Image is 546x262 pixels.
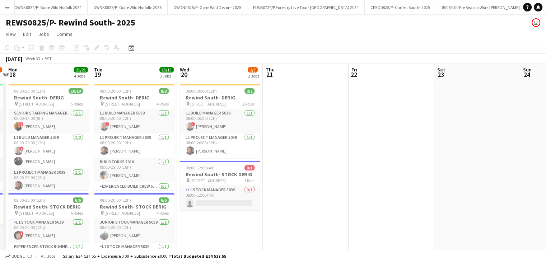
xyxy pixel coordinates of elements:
[38,31,49,37] span: Jobs
[11,254,32,259] span: Budgeted
[63,253,226,259] div: Salary £34 527.55 + Expenses £0.00 + Subsistence £0.00 =
[20,29,34,39] a: Edit
[4,252,33,260] button: Budgeted
[53,29,75,39] a: Comms
[532,18,540,27] app-user-avatar: Elizabeth Ramirez Baca
[6,31,16,37] span: View
[56,31,73,37] span: Comms
[171,253,226,259] span: Total Budgeted £34 527.55
[168,0,247,14] button: GWDN0825/P- Gone Wild Devon- 2025
[6,55,22,62] div: [DATE]
[365,0,436,14] button: CFSO0825/P- Carfest South- 2025
[24,56,42,61] span: Week 33
[88,0,168,14] button: GWNK0825/P- Gone Wild Norfolk- 2025
[23,31,31,37] span: Edit
[45,56,52,61] div: BST
[6,17,135,28] h1: REWS0825/P- Rewind South- 2025
[9,0,88,14] button: GWNK0824/P- Gone Wild Norfolk 2024
[3,29,19,39] a: View
[247,0,365,14] button: FLWB0724/P Forestry Live Tour- [GEOGRAPHIC_DATA] 2024
[36,29,52,39] a: Jobs
[39,253,57,259] span: All jobs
